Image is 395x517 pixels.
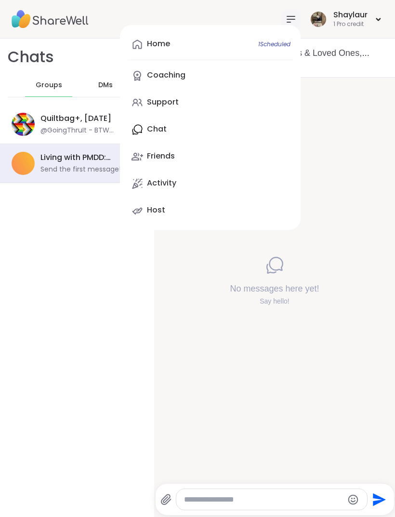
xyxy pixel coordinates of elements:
[12,113,35,136] img: Quiltbag+, Sep 11
[40,113,111,124] div: Quiltbag+, [DATE]
[128,91,293,114] a: Support
[128,64,293,87] a: Coaching
[333,10,368,20] div: Shaylaur
[12,2,89,36] img: ShareWell Nav Logo
[40,152,137,163] div: Living with PMDD: Survivors & Loved Ones, [DATE]
[36,80,62,90] span: Groups
[40,165,121,174] div: Send the first message!
[128,199,293,222] a: Host
[40,126,118,135] div: @GoingThruIt - BTW ya'all how was last night, I hope I remember how it all went lol, it all feels...
[8,46,54,68] h1: Chats
[258,40,290,48] span: 1 Scheduled
[184,495,343,504] textarea: Type your message
[128,145,293,168] a: Friends
[147,97,179,107] div: Support
[147,178,176,188] div: Activity
[347,494,359,505] button: Emoji picker
[128,172,293,195] a: Activity
[333,20,368,28] div: 1 Pro credit
[311,12,326,27] img: Shaylaur
[230,296,319,306] div: Say hello!
[368,489,389,510] button: Send
[98,80,113,90] span: DMs
[147,39,170,49] div: Home
[12,152,35,175] img: Living with PMDD: Survivors & Loved Ones, Sep 12
[147,151,175,161] div: Friends
[128,33,293,56] a: Home1Scheduled
[147,70,185,80] div: Coaching
[147,205,165,215] div: Host
[230,282,319,294] h4: No messages here yet!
